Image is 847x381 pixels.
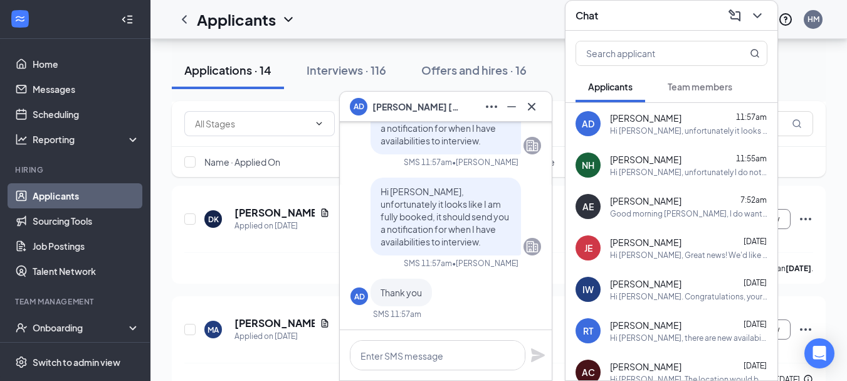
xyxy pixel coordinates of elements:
[184,62,271,78] div: Applications · 14
[524,99,539,114] svg: Cross
[792,119,802,129] svg: MagnifyingGlass
[33,233,140,259] a: Job Postings
[320,318,330,328] svg: Document
[610,167,767,178] div: Hi [PERSON_NAME], unfortunately I do not have any interviews slots available for [DATE] or the re...
[195,117,309,131] input: All Stages
[15,296,137,307] div: Team Management
[740,195,767,205] span: 7:52am
[177,12,192,27] svg: ChevronLeft
[354,291,365,302] div: AD
[525,239,540,254] svg: Company
[404,157,452,168] div: SMS 11:57am
[33,183,140,208] a: Applicants
[197,9,276,30] h1: Applicants
[504,99,519,114] svg: Minimize
[786,264,811,273] b: [DATE]
[736,154,767,163] span: 11:55am
[582,159,594,171] div: NH
[320,208,330,218] svg: Document
[33,102,140,127] a: Scheduling
[15,133,28,146] svg: Analysis
[798,212,813,227] svg: Ellipses
[15,356,28,368] svg: Settings
[576,9,598,23] h3: Chat
[121,13,134,26] svg: Collapse
[610,195,681,207] span: [PERSON_NAME]
[610,291,767,302] div: Hi [PERSON_NAME]. Congratulations, your onsite interview with [PERSON_NAME] for Department Lead (...
[33,356,120,368] div: Switch to admin view
[610,250,767,260] div: Hi [PERSON_NAME], Great news! We'd like to invite you to an interview with us for Department Lead...
[234,330,330,343] div: Applied on [DATE]
[208,214,219,225] div: DK
[744,319,767,329] span: [DATE]
[522,97,542,117] button: Cross
[610,208,767,219] div: Good morning [PERSON_NAME], I do want to offer you the position with us for Lead, I do want to no...
[33,208,140,233] a: Sourcing Tools
[33,321,129,334] div: Onboarding
[381,186,509,247] span: Hi [PERSON_NAME], unfortunately it looks like I am fully booked, it should send you a notificatio...
[204,156,280,168] span: Name · Applied On
[421,62,527,78] div: Offers and hires · 16
[736,112,767,122] span: 11:57am
[502,97,522,117] button: Minimize
[582,366,595,378] div: AC
[808,14,819,24] div: HM
[33,259,140,284] a: Talent Network
[804,338,834,368] div: Open Intercom Messenger
[33,51,140,77] a: Home
[798,322,813,337] svg: Ellipses
[747,6,767,26] button: ChevronDown
[744,361,767,370] span: [DATE]
[610,112,681,124] span: [PERSON_NAME]
[481,97,502,117] button: Ellipses
[530,348,545,363] svg: Plane
[610,333,767,343] div: Hi [PERSON_NAME], there are new availabilities for an interview. This is a reminder to schedule y...
[404,258,452,269] div: SMS 11:57am
[33,77,140,102] a: Messages
[15,321,28,334] svg: UserCheck
[14,13,26,25] svg: WorkstreamLogo
[744,278,767,287] span: [DATE]
[727,8,742,23] svg: ComposeMessage
[525,138,540,153] svg: Company
[452,157,518,168] span: • [PERSON_NAME]
[750,48,760,58] svg: MagnifyingGlass
[610,360,681,373] span: [PERSON_NAME]
[582,200,594,213] div: AE
[610,153,681,166] span: [PERSON_NAME]
[582,283,594,296] div: IW
[588,81,633,92] span: Applicants
[381,287,422,298] span: Thank you
[234,316,315,330] h5: [PERSON_NAME]
[778,12,793,27] svg: QuestionInfo
[610,319,681,331] span: [PERSON_NAME]
[668,81,732,92] span: Team members
[725,6,745,26] button: ComposeMessage
[372,100,460,114] span: [PERSON_NAME] [PERSON_NAME]
[583,325,593,337] div: RT
[33,133,140,146] div: Reporting
[33,340,140,365] a: Team
[208,325,219,335] div: MA
[234,206,315,220] h5: [PERSON_NAME]
[610,277,681,290] span: [PERSON_NAME]
[307,62,386,78] div: Interviews · 116
[610,236,681,249] span: [PERSON_NAME]
[452,258,518,269] span: • [PERSON_NAME]
[584,242,592,254] div: JE
[373,309,421,319] div: SMS 11:57am
[314,119,324,129] svg: ChevronDown
[576,41,725,65] input: Search applicant
[234,220,330,232] div: Applied on [DATE]
[582,117,594,130] div: AD
[484,99,499,114] svg: Ellipses
[750,8,765,23] svg: ChevronDown
[281,12,296,27] svg: ChevronDown
[744,237,767,246] span: [DATE]
[15,164,137,175] div: Hiring
[610,126,767,136] div: Hi [PERSON_NAME], unfortunately it looks like I am fully booked, it should send you a notificatio...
